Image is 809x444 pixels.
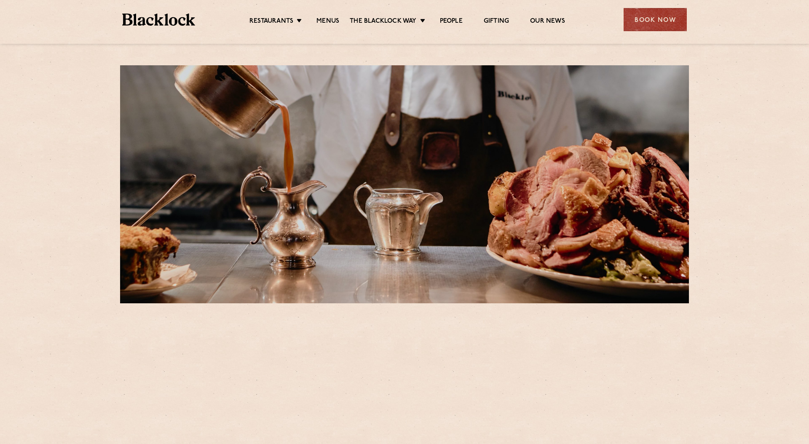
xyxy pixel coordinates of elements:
[440,17,463,27] a: People
[350,17,416,27] a: The Blacklock Way
[122,13,195,26] img: BL_Textured_Logo-footer-cropped.svg
[530,17,565,27] a: Our News
[316,17,339,27] a: Menus
[624,8,687,31] div: Book Now
[249,17,293,27] a: Restaurants
[484,17,509,27] a: Gifting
